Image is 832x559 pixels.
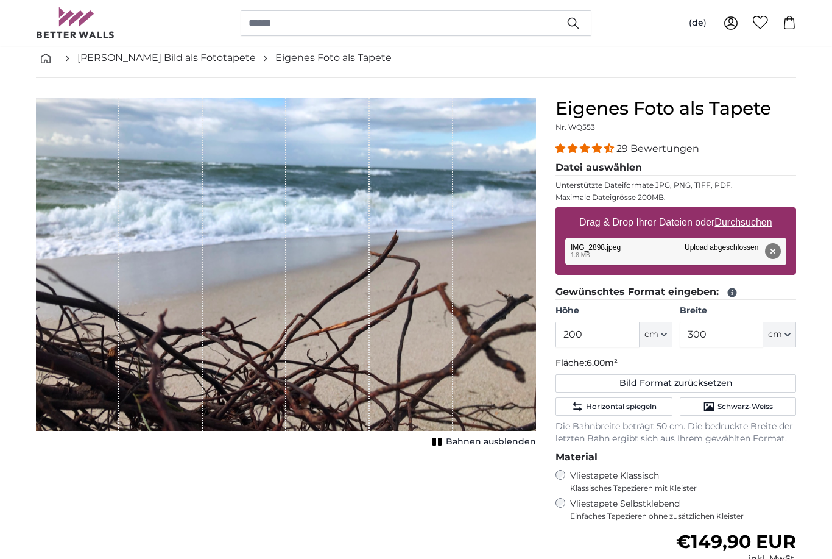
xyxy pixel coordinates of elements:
[616,143,699,154] span: 29 Bewertungen
[715,217,772,227] u: Durchsuchen
[555,305,672,317] label: Höhe
[768,329,782,341] span: cm
[587,357,618,368] span: 6.00m²
[680,305,796,317] label: Breite
[763,322,796,347] button: cm
[717,402,773,411] span: Schwarz-Weiss
[555,374,796,393] button: Bild Format zurücksetzen
[36,38,796,78] nav: breadcrumbs
[555,285,796,300] legend: Gewünschtes Format eingeben:
[275,51,392,65] a: Eigenes Foto als Tapete
[555,357,796,369] p: Fläche:
[555,397,672,416] button: Horizontal spiegeln
[570,498,796,521] label: Vliestapete Selbstklebend
[555,98,796,119] h1: Eigenes Foto als Tapete
[676,530,796,553] span: €149,90 EUR
[574,210,777,235] label: Drag & Drop Ihrer Dateien oder
[555,160,796,176] legend: Datei auswählen
[640,322,672,347] button: cm
[555,123,595,132] span: Nr. WQ553
[679,12,716,34] button: (de)
[555,421,796,445] p: Die Bahnbreite beträgt 50 cm. Die bedruckte Breite der letzten Bahn ergibt sich aus Ihrem gewählt...
[644,329,658,341] span: cm
[570,470,786,493] label: Vliestapete Klassisch
[36,7,115,38] img: Betterwalls
[77,51,256,65] a: [PERSON_NAME] Bild als Fototapete
[586,402,657,411] span: Horizontal spiegeln
[555,450,796,465] legend: Material
[680,397,796,416] button: Schwarz-Weiss
[429,433,536,450] button: Bahnen ausblenden
[570,511,796,521] span: Einfaches Tapezieren ohne zusätzlichen Kleister
[555,180,796,190] p: Unterstützte Dateiformate JPG, PNG, TIFF, PDF.
[36,98,536,450] div: 1 of 1
[570,483,786,493] span: Klassisches Tapezieren mit Kleister
[555,193,796,202] p: Maximale Dateigrösse 200MB.
[555,143,616,154] span: 4.34 stars
[446,436,536,448] span: Bahnen ausblenden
